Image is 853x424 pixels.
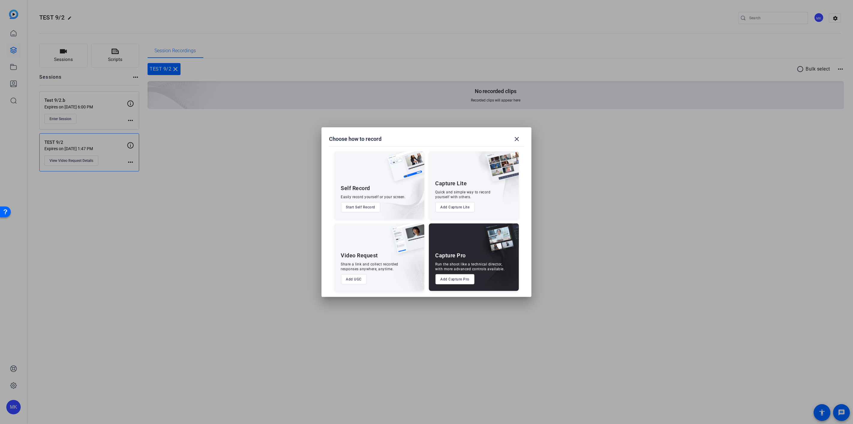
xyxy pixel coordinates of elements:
[479,223,519,260] img: capture-pro.png
[435,274,475,284] button: Add Capture Pro
[341,202,381,212] button: Start Self Record
[482,151,519,188] img: capture-lite.png
[372,164,424,219] img: embarkstudio-self-record.png
[435,262,505,271] div: Run the shoot like a technical director, with more advanced controls available.
[341,262,399,271] div: Share a link and collect recorded responses anywhere, anytime.
[341,274,367,284] button: Add UGC
[383,151,424,187] img: self-record.png
[435,180,467,187] div: Capture Lite
[341,252,378,259] div: Video Request
[390,242,424,291] img: embarkstudio-ugc-content.png
[474,231,519,291] img: embarkstudio-capture-pro.png
[387,223,424,260] img: ugc-content.png
[435,202,475,212] button: Add Capture Lite
[341,195,406,199] div: Easily record yourself or your screen.
[513,135,520,143] mat-icon: close
[435,252,466,259] div: Capture Pro
[465,151,519,211] img: embarkstudio-capture-lite.png
[435,190,491,199] div: Quick and simple way to record yourself with others.
[341,185,370,192] div: Self Record
[329,135,382,143] h1: Choose how to record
